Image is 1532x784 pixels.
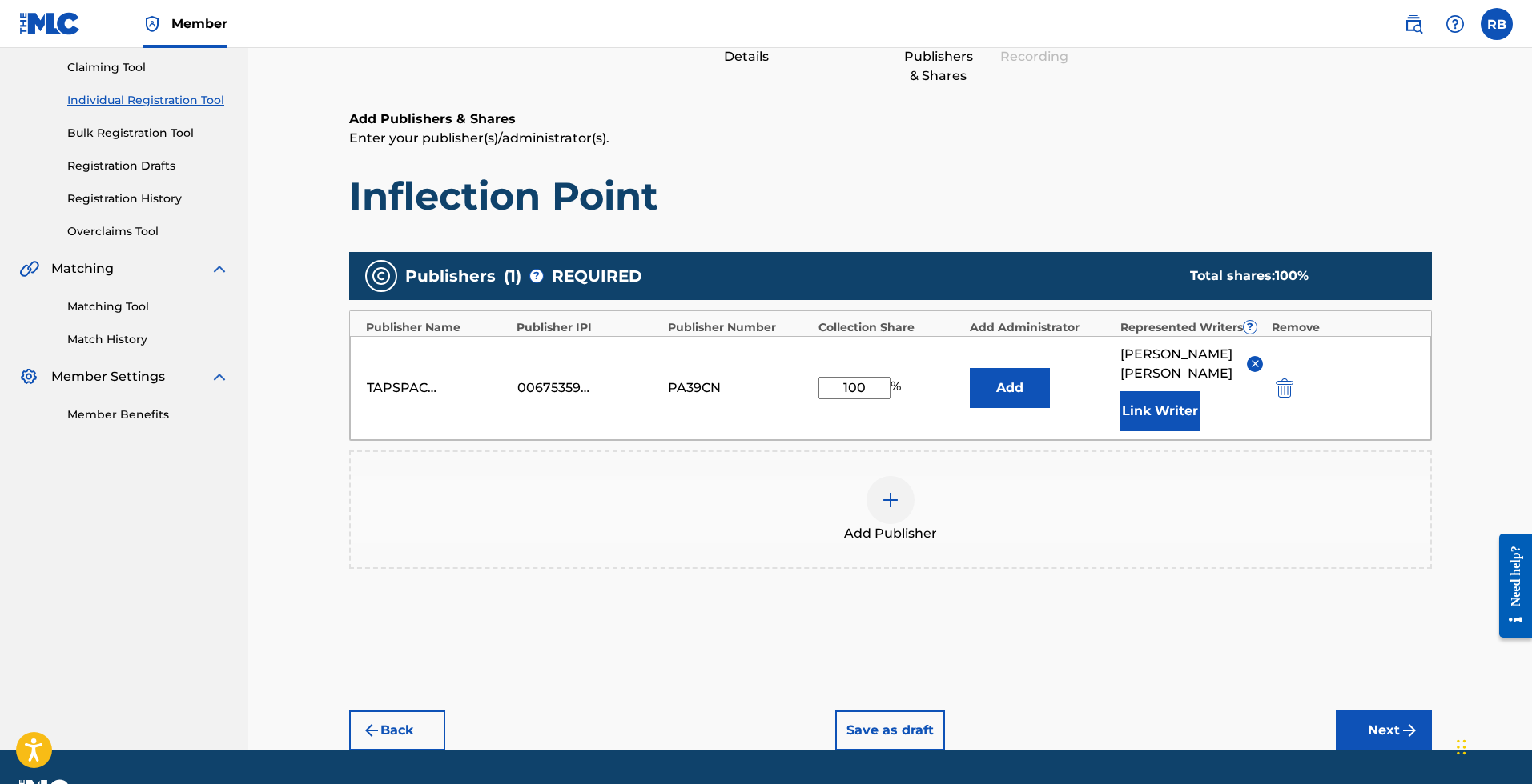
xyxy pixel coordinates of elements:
[844,524,937,543] span: Add Publisher
[349,129,1432,148] p: Enter your publisher(s)/administrator(s).
[349,172,1432,220] h1: Inflection Point
[1190,266,1400,286] div: Total shares:
[67,158,229,174] a: Registration Drafts
[1336,710,1432,750] button: Next
[171,14,227,33] span: Member
[504,264,521,288] span: ( 1 )
[67,59,229,76] a: Claiming Tool
[881,490,900,510] img: add
[1487,518,1532,654] iframe: Resource Center
[1244,321,1257,334] span: ?
[51,367,165,386] span: Member Settings
[210,259,229,278] img: expand
[1120,345,1235,383] span: [PERSON_NAME] [PERSON_NAME]
[1439,8,1471,40] div: Help
[67,406,229,423] a: Member Benefits
[67,298,229,315] a: Matching Tool
[1276,378,1293,398] img: 12a2ab48e56ec057fbd8.svg
[349,110,1432,129] h6: Add Publishers & Shares
[1397,8,1429,40] a: Public Search
[19,12,81,35] img: MLC Logo
[67,125,229,142] a: Bulk Registration Tool
[517,319,660,336] div: Publisher IPI
[67,331,229,348] a: Match History
[1272,319,1415,336] div: Remove
[51,259,114,278] span: Matching
[19,259,39,278] img: Matching
[19,367,38,386] img: Member Settings
[899,28,979,86] div: Add Publishers & Shares
[67,223,229,240] a: Overclaims Tool
[970,368,1050,408] button: Add
[67,190,229,207] a: Registration History
[668,319,811,336] div: Publisher Number
[349,710,445,750] button: Back
[1249,358,1261,370] img: remove-from-list-button
[818,319,962,336] div: Collection Share
[143,14,162,34] img: Top Rightsholder
[1481,8,1513,40] div: User Menu
[1457,723,1466,771] div: Drag
[835,710,945,750] button: Save as draft
[970,319,1113,336] div: Add Administrator
[1275,268,1309,283] span: 100 %
[1404,14,1423,34] img: search
[891,377,905,399] span: %
[372,266,391,286] img: publishers
[552,264,642,288] span: REQUIRED
[210,367,229,386] img: expand
[530,270,543,282] span: ?
[362,721,381,740] img: 7ee5dd4eb1f8a8e3ef2f.svg
[1446,14,1465,34] img: help
[405,264,496,288] span: Publishers
[366,319,509,336] div: Publisher Name
[1452,707,1532,784] iframe: Chat Widget
[1400,721,1419,740] img: f7272a7cc735f4ea7f67.svg
[67,92,229,109] a: Individual Registration Tool
[1120,391,1200,431] button: Link Writer
[1120,319,1264,336] div: Represented Writers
